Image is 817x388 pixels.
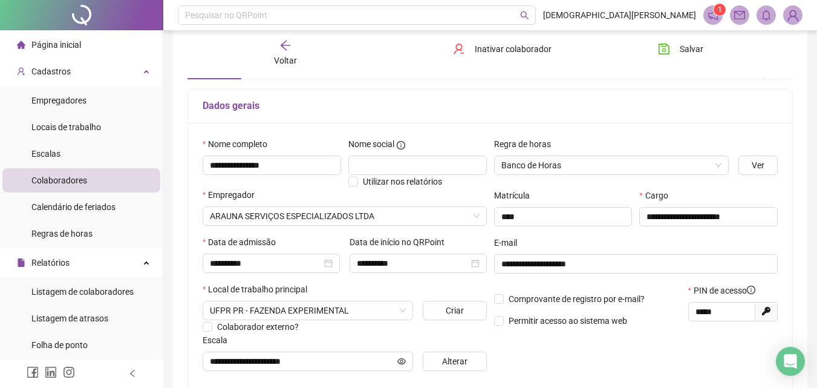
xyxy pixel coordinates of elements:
button: Inativar colaborador [444,39,561,59]
label: Cargo [639,189,675,202]
button: Criar [423,301,486,320]
label: Empregador [203,188,262,202]
span: search [520,11,529,20]
span: user-add [17,67,25,76]
span: Colaborador externo? [217,322,299,332]
span: save [658,43,670,55]
span: Ver [752,159,764,172]
span: info-circle [747,286,755,294]
span: Calendário de feriados [31,202,116,212]
span: user-delete [453,43,465,55]
span: notification [708,10,718,21]
sup: 1 [714,4,726,16]
label: Matrícula [494,189,538,202]
h5: Dados gerais [203,99,778,113]
label: Data de início no QRPoint [350,235,452,249]
span: eye [397,357,406,366]
span: Folha de ponto [31,340,88,350]
span: left [128,369,137,378]
span: Locais de trabalho [31,122,101,132]
span: LINHA 5000, S/N. ZONA RURAL PALOTINA /PR CEP 85.950-000 [210,301,406,320]
span: Permitir acesso ao sistema web [509,316,627,326]
span: [DEMOGRAPHIC_DATA][PERSON_NAME] [543,8,696,22]
label: E-mail [494,236,525,249]
span: Voltar [274,56,297,65]
span: Cadastros [31,67,71,76]
span: PIN de acesso [694,284,755,297]
span: Página inicial [31,40,81,50]
button: Ver [738,156,778,175]
span: Listagem de atrasos [31,314,108,323]
label: Regra de horas [494,137,559,151]
label: Data de admissão [203,235,284,249]
span: Banco de Horas [501,156,722,174]
span: Colaboradores [31,176,87,185]
span: Relatórios [31,258,70,268]
span: file [17,258,25,267]
span: home [17,41,25,49]
button: ellipsis [765,51,793,79]
label: Nome completo [203,137,275,151]
span: info-circle [397,141,405,150]
span: Comprovante de registro por e-mail? [509,294,645,304]
span: facebook [27,366,39,378]
span: Listagem de colaboradores [31,287,134,297]
span: ARAUNA SERVIÇOS ESPECIALIZADOS LTDA [210,207,480,225]
span: Alterar [442,355,467,368]
img: 69351 [784,6,802,24]
span: Nome social [348,137,394,151]
button: Alterar [423,352,486,371]
span: arrow-left [279,39,291,51]
label: Local de trabalho principal [203,283,315,296]
span: Salvar [680,42,703,56]
button: Salvar [649,39,712,59]
span: 1 [718,5,722,14]
span: Empregadores [31,96,86,105]
span: bell [761,10,772,21]
span: instagram [63,366,75,378]
span: Escalas [31,149,60,159]
span: Regras de horas [31,229,93,238]
div: Open Intercom Messenger [776,347,805,376]
span: Inativar colaborador [475,42,552,56]
span: Utilizar nos relatórios [363,177,442,186]
span: linkedin [45,366,57,378]
span: mail [734,10,745,21]
label: Escala [203,334,235,347]
span: Criar [446,304,464,317]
